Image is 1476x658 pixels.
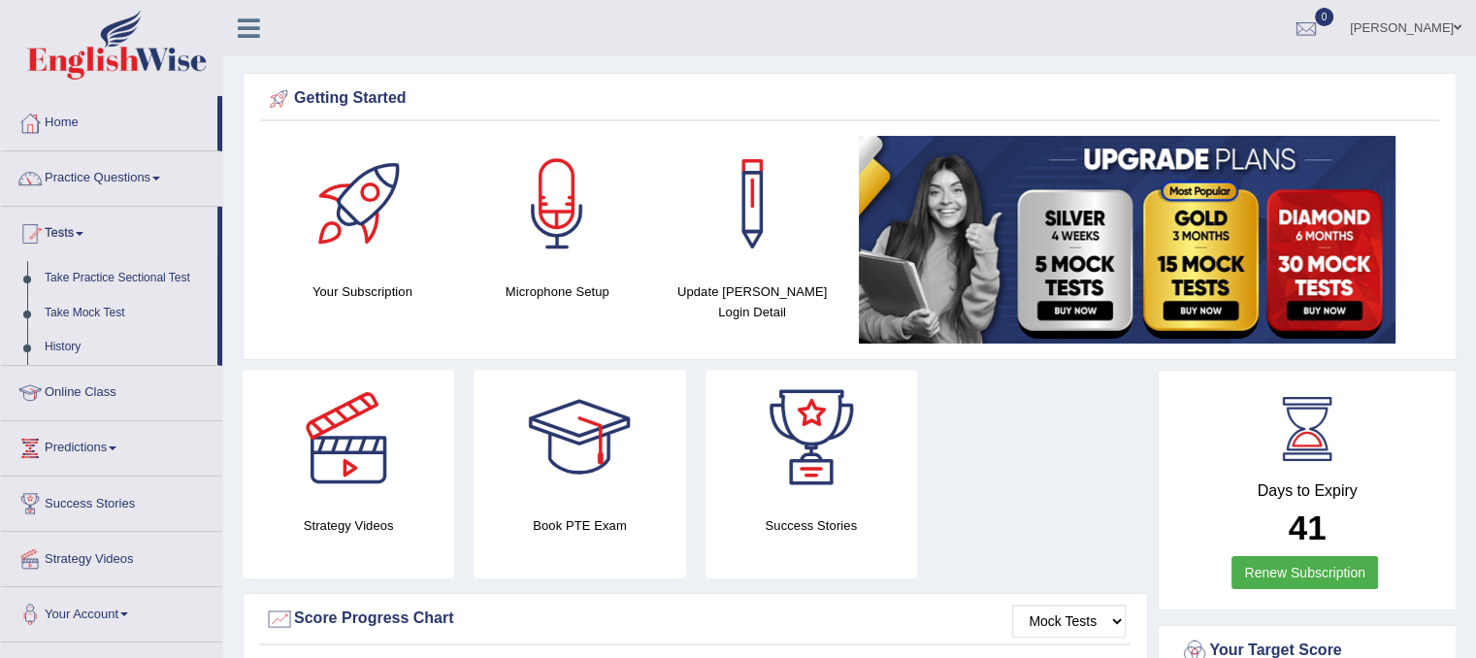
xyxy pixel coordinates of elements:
a: Online Class [1,366,222,414]
a: Tests [1,207,217,255]
a: Home [1,96,217,145]
div: Getting Started [265,84,1434,114]
h4: Your Subscription [275,281,450,302]
h4: Book PTE Exam [474,515,685,536]
a: Renew Subscription [1231,556,1378,589]
b: 41 [1289,509,1327,546]
h4: Success Stories [705,515,917,536]
span: 0 [1315,8,1334,26]
a: Success Stories [1,477,222,525]
h4: Update [PERSON_NAME] Login Detail [665,281,840,322]
h4: Days to Expiry [1180,482,1434,500]
a: Your Account [1,587,222,636]
img: small5.jpg [859,136,1395,344]
div: Score Progress Chart [265,605,1126,634]
a: Take Practice Sectional Test [36,261,217,296]
a: Take Mock Test [36,296,217,331]
h4: Microphone Setup [470,281,645,302]
a: History [36,330,217,365]
a: Predictions [1,421,222,470]
a: Practice Questions [1,151,222,200]
a: Strategy Videos [1,532,222,580]
h4: Strategy Videos [243,515,454,536]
